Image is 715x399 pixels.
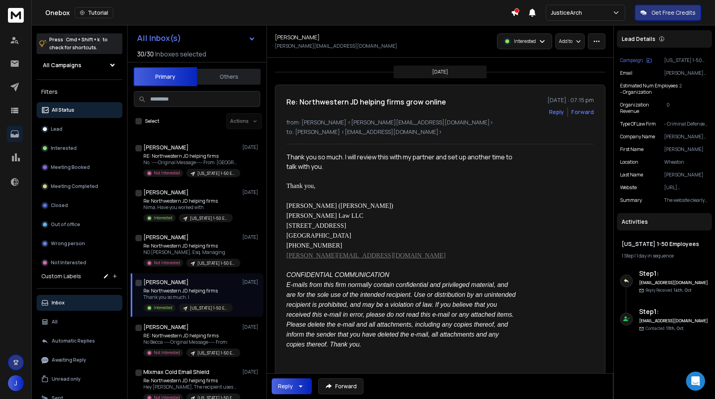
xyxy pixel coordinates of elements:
[8,375,24,391] button: J
[639,269,709,278] h6: Step 1 :
[620,57,652,64] button: Campaign
[143,378,239,384] p: Re: Northwestern JD helping firms
[154,170,180,176] p: Not Interested
[37,255,122,271] button: Not Interested
[635,5,701,21] button: Get Free Credits
[65,35,101,44] span: Cmd + Shift + k
[37,102,122,118] button: All Status
[143,278,189,286] h1: [PERSON_NAME]
[286,212,363,219] font: [PERSON_NAME] Law LLC
[51,126,62,132] p: Lead
[190,215,228,221] p: [US_STATE] 1-50 Employees
[143,198,233,204] p: Re: Northwestern JD helping firms
[137,49,154,59] span: 30 / 30
[620,70,632,76] p: Email
[37,57,122,73] button: All Campaigns
[286,118,594,126] p: from: [PERSON_NAME] <[PERSON_NAME][EMAIL_ADDRESS][DOMAIN_NAME]>
[75,7,113,18] button: Tutorial
[51,183,98,190] p: Meeting Completed
[143,288,233,294] p: Re: Northwestern JD helping firms
[43,61,81,69] h1: All Campaigns
[143,159,239,166] p: No. -----Original Message----- From: [GEOGRAPHIC_DATA]
[620,121,656,127] p: Type of Law Firm
[155,49,206,59] h3: Inboxes selected
[52,300,65,306] p: Inbox
[286,242,342,249] font: [PHONE_NUMBER]
[52,319,58,325] p: All
[37,198,122,213] button: Closed
[45,7,511,18] div: Onebox
[37,352,122,368] button: Awaiting Reply
[286,202,393,209] font: [PERSON_NAME] ([PERSON_NAME])
[666,325,684,331] span: 13th, Oct
[278,382,293,390] div: Reply
[37,333,122,349] button: Automatic Replies
[286,182,315,189] font: Thank you,
[143,294,233,300] p: Thank you so much. I
[664,121,709,127] p: - Criminal Defense And Family Law
[620,184,637,191] p: website
[664,134,709,140] p: [PERSON_NAME] Law
[286,271,389,278] span: CONFIDENTIAL COMMUNICATION
[286,96,446,107] h1: Re: Northwestern JD helping firms grow online
[620,57,643,64] p: Campaign
[143,204,233,211] p: Nima, Have you worked with
[52,338,95,344] p: Automatic Replies
[551,9,585,17] p: JusticeArch
[197,170,236,176] p: [US_STATE] 1-50 Employees
[143,333,239,339] p: RE: Northwestern JD helping firms
[242,189,260,196] p: [DATE]
[286,252,446,259] a: [PERSON_NAME][EMAIL_ADDRESS][DOMAIN_NAME]
[37,371,122,387] button: Unread only
[620,146,643,153] p: First Name
[242,144,260,151] p: [DATE]
[272,378,312,394] button: Reply
[639,307,709,316] h6: Step 1 :
[620,102,667,114] p: Organization Revenue
[143,143,189,151] h1: [PERSON_NAME]
[286,152,518,359] div: Thank you so much. I will review this with my partner and set up another time to talk with you.
[318,378,363,394] button: Forward
[275,33,320,41] h1: [PERSON_NAME]
[622,253,707,259] div: |
[51,145,77,151] p: Interested
[143,243,239,249] p: Re: Northwestern JD helping firms
[143,339,239,345] p: No Becca -----Original Message----- From:
[52,357,86,363] p: Awaiting Reply
[143,323,189,331] h1: [PERSON_NAME]
[667,102,709,114] p: 0
[664,184,709,191] p: [URL][DOMAIN_NAME]
[620,172,643,178] p: Last Name
[242,324,260,330] p: [DATE]
[51,240,85,247] p: Wrong person
[143,368,209,376] h1: Mixmax Cold Email Shield
[622,35,655,43] p: Lead Details
[51,202,68,209] p: Closed
[620,134,655,140] p: Company Name
[664,159,709,165] p: Wheaton
[286,232,351,239] font: [GEOGRAPHIC_DATA]
[37,86,122,97] h3: Filters
[514,38,536,45] p: Interested
[37,217,122,232] button: Out of office
[37,159,122,175] button: Meeting Booked
[37,140,122,156] button: Interested
[639,318,709,324] h6: [EMAIL_ADDRESS][DOMAIN_NAME]
[137,34,181,42] h1: All Inbox(s)
[133,67,197,86] button: Primary
[547,96,594,104] p: [DATE] : 07:15 pm
[197,350,236,356] p: [US_STATE] 1-50 Employees
[286,281,518,348] span: E-mails from this firm normally contain confidential and privileged material, and are for the sol...
[571,108,594,116] div: Forward
[651,9,696,17] p: Get Free Credits
[154,305,172,311] p: Interested
[242,369,260,375] p: [DATE]
[549,108,564,116] button: Reply
[686,372,705,391] div: Open Intercom Messenger
[52,107,74,113] p: All Status
[37,178,122,194] button: Meeting Completed
[674,287,692,293] span: 14th, Oct
[636,252,674,259] span: 1 day in sequence
[275,43,397,49] p: [PERSON_NAME][EMAIL_ADDRESS][DOMAIN_NAME]
[197,260,236,266] p: [US_STATE] 1-50 Employees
